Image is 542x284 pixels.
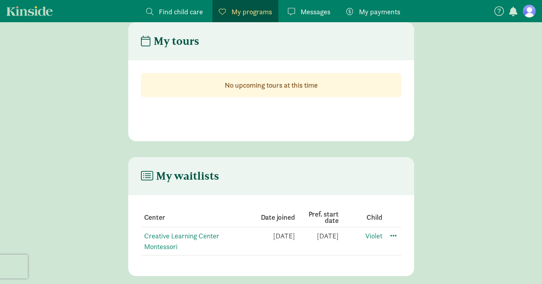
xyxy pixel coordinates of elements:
span: Messages [301,6,330,17]
th: Date joined [251,208,295,227]
h4: My waitlists [141,170,219,182]
a: Kinside [6,6,53,16]
h4: My tours [141,35,199,48]
th: Child [339,208,382,227]
th: Pref. start date [295,208,339,227]
span: My payments [359,6,400,17]
span: My programs [231,6,272,17]
a: Violet [365,231,382,240]
td: [DATE] [295,227,339,255]
span: Find child care [159,6,203,17]
td: [DATE] [251,227,295,255]
strong: No upcoming tours at this time [225,81,318,90]
a: Creative Learning Center Montessori [144,231,219,251]
th: Center [141,208,251,227]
